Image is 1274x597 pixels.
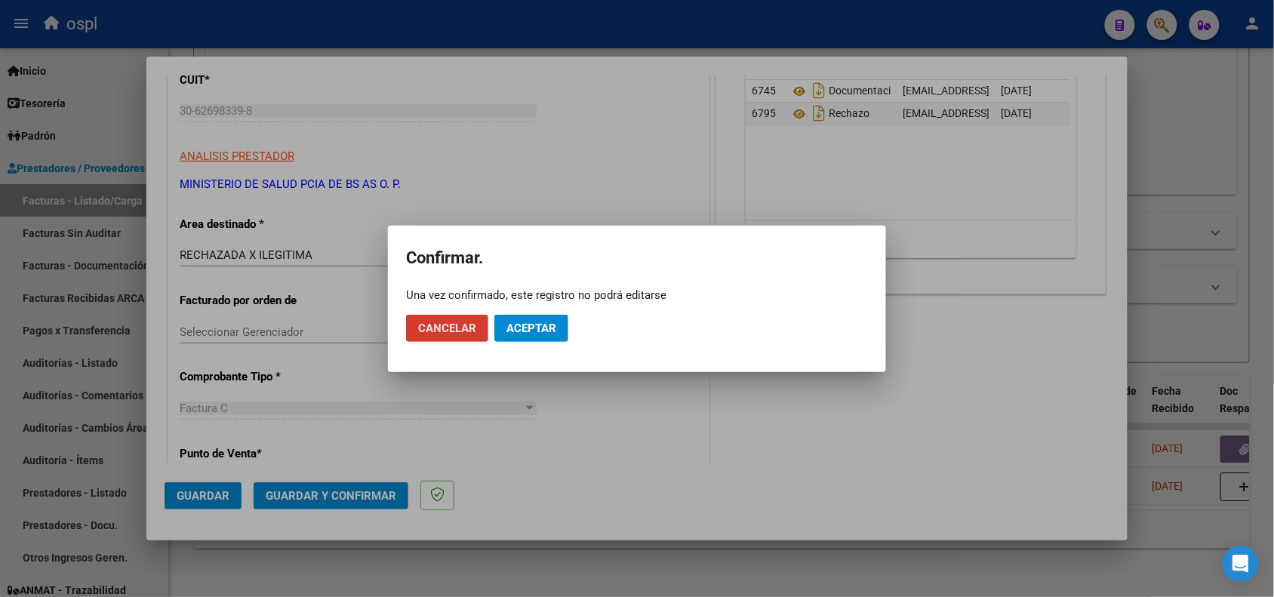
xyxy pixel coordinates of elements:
[1223,546,1259,582] div: Open Intercom Messenger
[406,315,488,342] button: Cancelar
[418,322,476,335] span: Cancelar
[494,315,568,342] button: Aceptar
[406,244,868,272] h2: Confirmar.
[506,322,556,335] span: Aceptar
[406,288,868,303] div: Una vez confirmado, este registro no podrá editarse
